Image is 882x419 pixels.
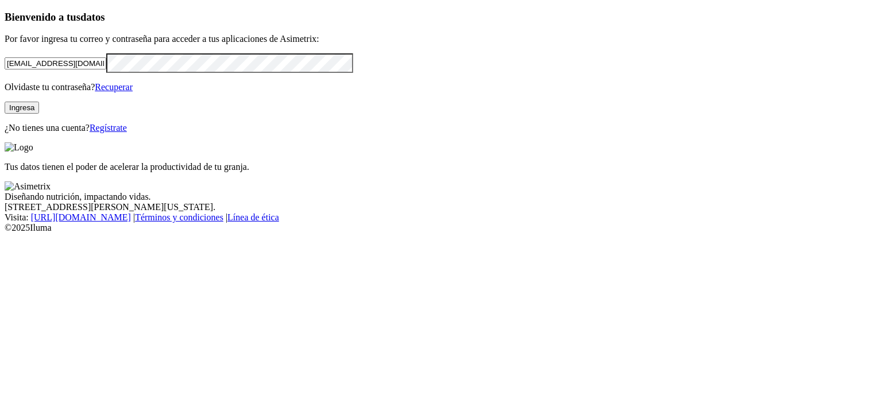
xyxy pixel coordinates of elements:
div: Visita : | | [5,212,877,223]
p: Por favor ingresa tu correo y contraseña para acceder a tus aplicaciones de Asimetrix: [5,34,877,44]
p: Olvidaste tu contraseña? [5,82,877,92]
a: Recuperar [95,82,133,92]
p: Tus datos tienen el poder de acelerar la productividad de tu granja. [5,162,877,172]
button: Ingresa [5,102,39,114]
input: Tu correo [5,57,106,69]
a: [URL][DOMAIN_NAME] [31,212,131,222]
a: Regístrate [90,123,127,133]
div: Diseñando nutrición, impactando vidas. [5,192,877,202]
span: datos [80,11,105,23]
h3: Bienvenido a tus [5,11,877,24]
div: [STREET_ADDRESS][PERSON_NAME][US_STATE]. [5,202,877,212]
img: Asimetrix [5,181,51,192]
p: ¿No tienes una cuenta? [5,123,877,133]
a: Línea de ética [227,212,279,222]
div: © 2025 Iluma [5,223,877,233]
a: Términos y condiciones [135,212,223,222]
img: Logo [5,142,33,153]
